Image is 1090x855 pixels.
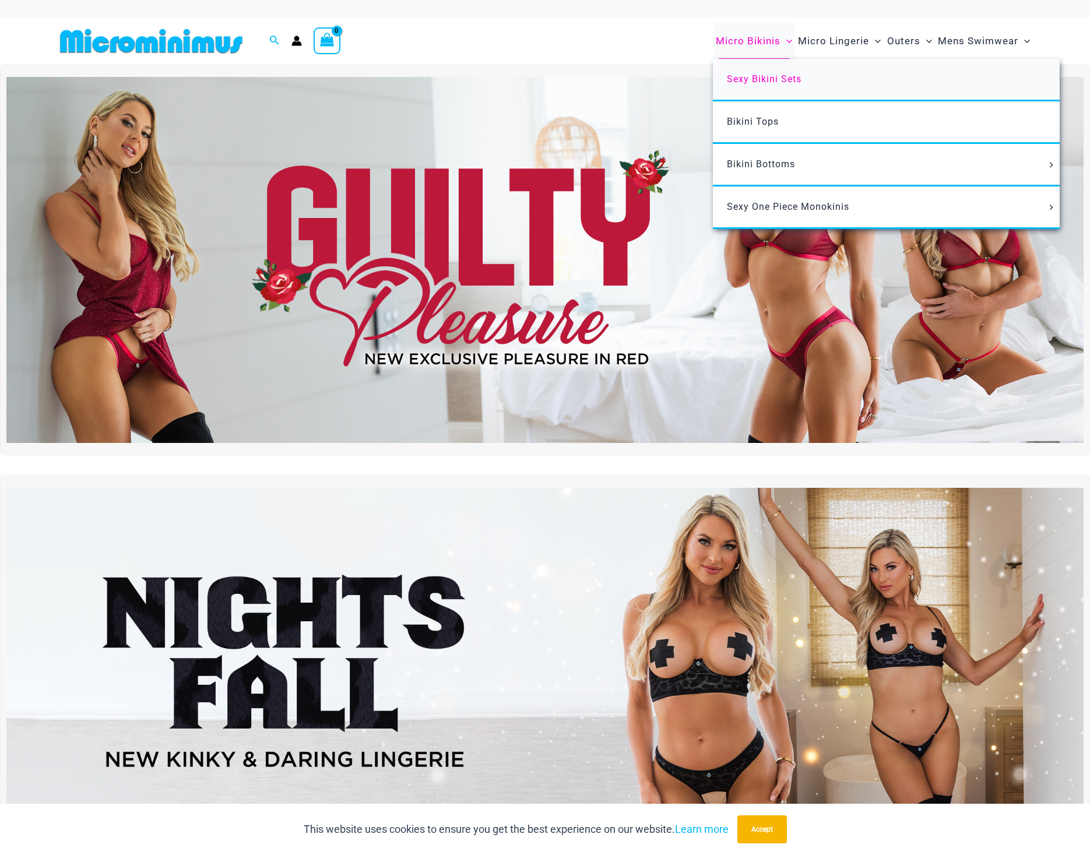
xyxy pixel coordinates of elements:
a: Sexy Bikini Sets [713,59,1060,101]
a: Learn more [675,823,729,835]
img: MM SHOP LOGO FLAT [55,28,247,54]
span: Mens Swimwear [938,26,1018,56]
span: Sexy Bikini Sets [727,73,801,85]
span: Menu Toggle [869,26,881,56]
span: Bikini Tops [727,116,779,127]
a: OutersMenu ToggleMenu Toggle [884,23,935,59]
a: Sexy One Piece MonokinisMenu ToggleMenu Toggle [713,187,1060,229]
span: Menu Toggle [1045,162,1058,168]
p: This website uses cookies to ensure you get the best experience on our website. [304,821,729,838]
a: Search icon link [269,34,280,48]
span: Outers [887,26,920,56]
a: Bikini Tops [713,101,1060,144]
span: Sexy One Piece Monokinis [727,201,849,212]
a: Bikini BottomsMenu ToggleMenu Toggle [713,144,1060,187]
button: Accept [737,815,787,843]
a: Mens SwimwearMenu ToggleMenu Toggle [935,23,1033,59]
img: Night's Fall Silver Leopard Pack [6,488,1084,854]
span: Menu Toggle [1018,26,1030,56]
span: Menu Toggle [1045,205,1058,210]
span: Menu Toggle [780,26,792,56]
img: Guilty Pleasures Red Lingerie [6,77,1084,443]
nav: Site Navigation [711,22,1035,61]
a: Micro BikinisMenu ToggleMenu Toggle [713,23,795,59]
a: Account icon link [291,36,302,46]
span: Micro Bikinis [716,26,780,56]
span: Menu Toggle [920,26,932,56]
a: View Shopping Cart, empty [314,27,340,54]
a: Micro LingerieMenu ToggleMenu Toggle [795,23,884,59]
span: Bikini Bottoms [727,159,795,170]
span: Micro Lingerie [798,26,869,56]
